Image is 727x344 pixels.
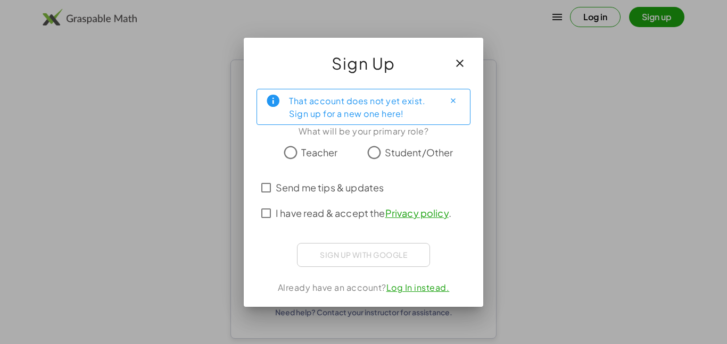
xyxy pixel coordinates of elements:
a: Privacy policy [385,207,449,219]
div: Already have an account? [257,281,470,294]
div: That account does not yet exist. Sign up for a new one here! [289,94,436,120]
span: Student/Other [385,145,453,160]
span: Send me tips & updates [276,180,384,195]
a: Log In instead. [386,282,450,293]
div: What will be your primary role? [257,125,470,138]
button: Close [444,93,461,110]
span: Teacher [301,145,337,160]
span: Sign Up [332,51,395,76]
span: I have read & accept the . [276,206,451,220]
